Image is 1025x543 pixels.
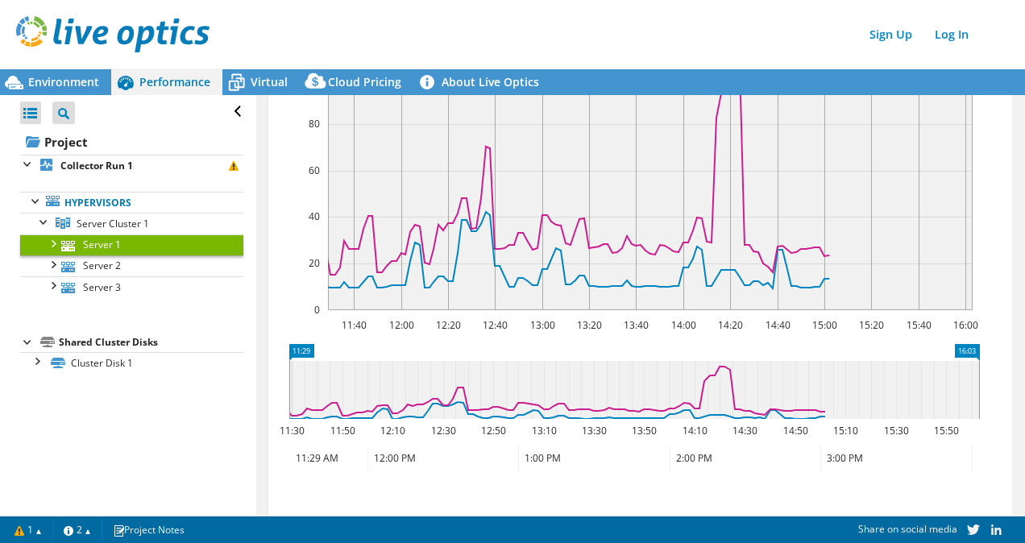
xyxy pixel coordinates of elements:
[309,209,320,223] text: 40
[732,424,757,437] text: 14:30
[309,256,320,270] text: 20
[328,74,401,89] span: Cloud Pricing
[481,424,506,437] text: 12:50
[16,16,210,52] img: live_optics_svg.svg
[624,318,649,332] text: 13:40
[632,424,657,437] text: 13:50
[330,424,355,437] text: 11:50
[139,74,210,89] span: Performance
[582,424,607,437] text: 13:30
[483,318,508,332] text: 12:40
[436,318,461,332] text: 12:20
[20,192,243,213] a: Hypervisors
[953,318,978,332] text: 16:00
[314,303,320,317] text: 0
[413,69,551,95] a: About Live Optics
[20,255,243,276] a: Server 2
[20,276,243,297] a: Server 3
[3,520,53,540] a: 1
[380,424,405,437] text: 12:10
[783,424,808,437] text: 14:50
[59,333,243,352] div: Shared Cluster Disks
[77,217,149,230] span: Server Cluster 1
[389,318,414,332] text: 12:00
[718,318,743,332] text: 14:20
[927,23,977,46] a: Log In
[309,117,320,131] text: 80
[861,23,920,46] a: Sign Up
[20,213,243,234] a: Server Cluster 1
[884,424,909,437] text: 15:30
[251,74,288,89] span: Virtual
[20,155,243,176] a: Collector Run 1
[28,74,99,89] span: Environment
[20,352,243,373] a: Cluster Disk 1
[766,318,791,332] text: 14:40
[280,424,305,437] text: 11:30
[532,424,557,437] text: 13:10
[577,318,602,332] text: 13:20
[530,318,555,332] text: 13:00
[20,129,243,155] a: Project
[907,318,932,332] text: 15:40
[683,424,708,437] text: 14:10
[859,318,884,332] text: 15:20
[934,424,959,437] text: 15:50
[431,424,456,437] text: 12:30
[858,522,957,536] span: Share on social media
[52,520,102,540] a: 2
[309,164,320,177] text: 60
[102,520,196,540] a: Project Notes
[60,159,133,172] b: Collector Run 1
[671,318,696,332] text: 14:00
[342,318,367,332] text: 11:40
[812,318,837,332] text: 15:00
[20,234,243,255] a: Server 1
[833,424,858,437] text: 15:10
